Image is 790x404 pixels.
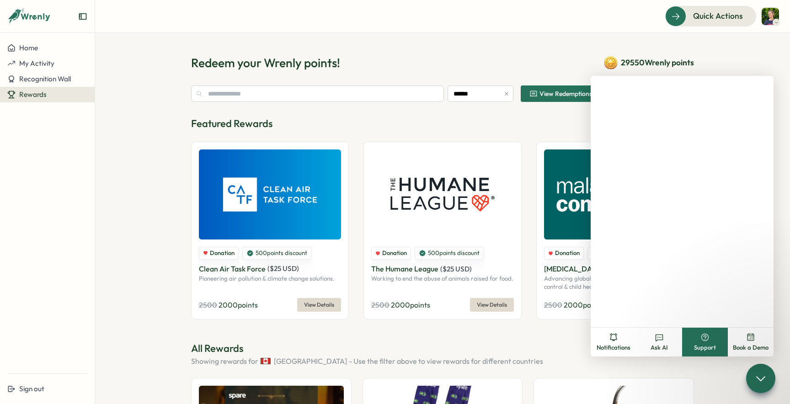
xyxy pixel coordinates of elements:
[19,74,71,83] span: Recognition Wall
[477,298,507,311] span: View Details
[564,300,603,309] span: 2000 points
[665,6,756,26] button: Quick Actions
[391,300,430,309] span: 2000 points
[242,247,311,260] div: 500 points discount
[382,249,407,257] span: Donation
[694,344,716,352] span: Support
[349,356,543,367] span: - Use the filter above to view rewards for different countries
[260,356,271,367] img: Canada
[191,117,694,131] p: Featured Rewards
[621,57,694,69] span: 29550 Wrenly points
[762,8,779,25] img: Vasilii Perfilev
[304,298,334,311] span: View Details
[636,328,682,356] button: Ask AI
[440,265,472,273] span: ( $ 25 USD )
[219,300,258,309] span: 2000 points
[19,59,54,68] span: My Activity
[191,356,258,367] span: Showing rewards for
[590,76,773,326] iframe: Help Scout Beacon - Live Chat, Contact Form, and Knowledge Base
[371,149,513,239] img: The Humane League
[651,344,668,352] span: Ask AI
[199,263,266,275] p: Clean Air Task Force
[371,275,513,283] p: Working to end the abuse of animals raised for food.
[415,247,484,260] div: 500 points discount
[728,328,774,356] button: Book a Demo
[267,264,299,273] span: ( $ 25 USD )
[371,263,438,275] p: The Humane League
[19,43,38,52] span: Home
[199,275,341,283] p: Pioneering air pollution & climate change solutions.
[693,10,743,22] span: Quick Actions
[19,90,47,99] span: Rewards
[587,247,657,260] div: 500 points discount
[591,328,636,356] button: Notifications
[682,328,728,356] button: Support
[297,298,341,312] button: View Details
[544,149,686,239] img: Malaria Consortium
[274,356,347,367] span: [GEOGRAPHIC_DATA]
[470,298,514,312] button: View Details
[544,300,562,309] span: 2500
[191,341,694,356] p: All Rewards
[199,300,217,309] span: 2500
[597,344,630,352] span: Notifications
[539,90,592,97] span: View Redemptions
[19,384,44,393] span: Sign out
[521,85,601,102] button: View Redemptions
[191,55,340,71] h1: Redeem your Wrenly points!
[544,275,686,291] p: Advancing global efforts in [MEDICAL_DATA] control & child health.
[78,12,87,21] button: Expand sidebar
[210,249,235,257] span: Donation
[199,149,341,239] img: Clean Air Task Force
[555,249,580,257] span: Donation
[733,344,769,352] span: Book a Demo
[544,263,642,275] p: [MEDICAL_DATA] Consortium
[371,300,390,309] span: 2500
